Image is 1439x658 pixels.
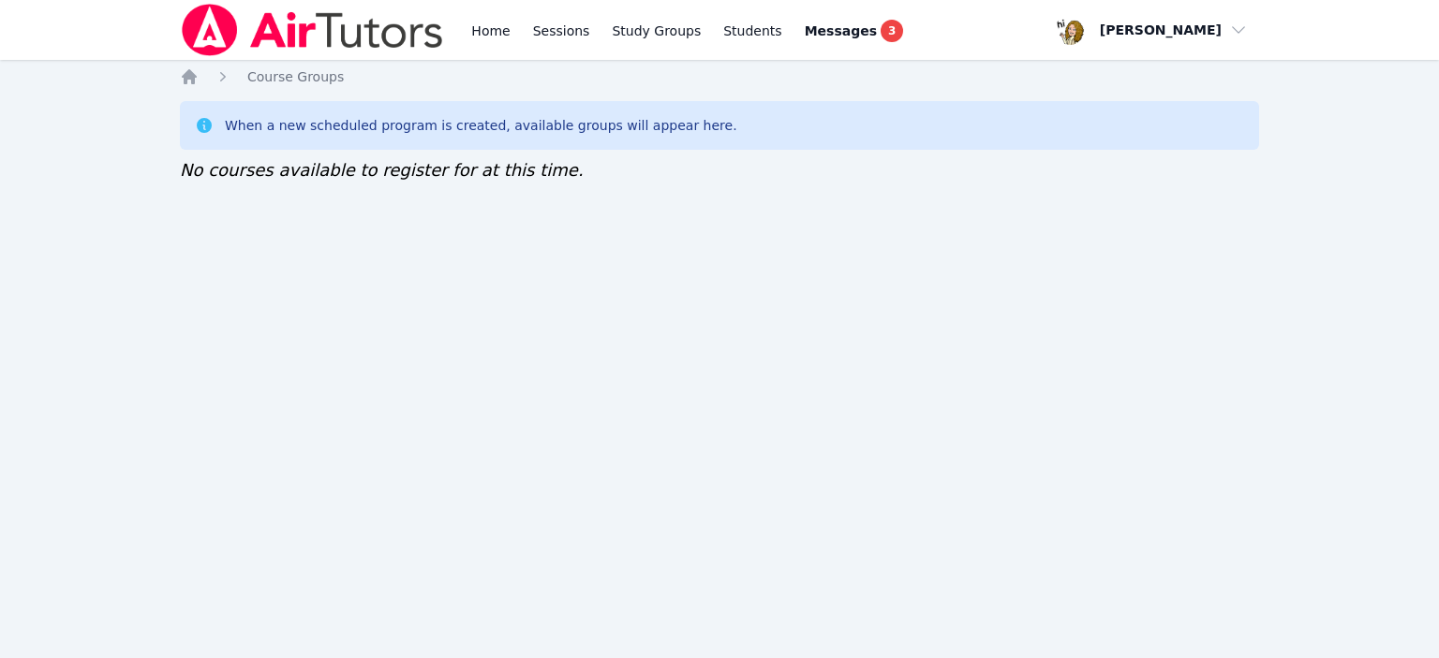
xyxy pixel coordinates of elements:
[881,20,903,42] span: 3
[247,69,344,84] span: Course Groups
[180,4,445,56] img: Air Tutors
[247,67,344,86] a: Course Groups
[225,116,737,135] div: When a new scheduled program is created, available groups will appear here.
[805,22,877,40] span: Messages
[180,160,584,180] span: No courses available to register for at this time.
[180,67,1259,86] nav: Breadcrumb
